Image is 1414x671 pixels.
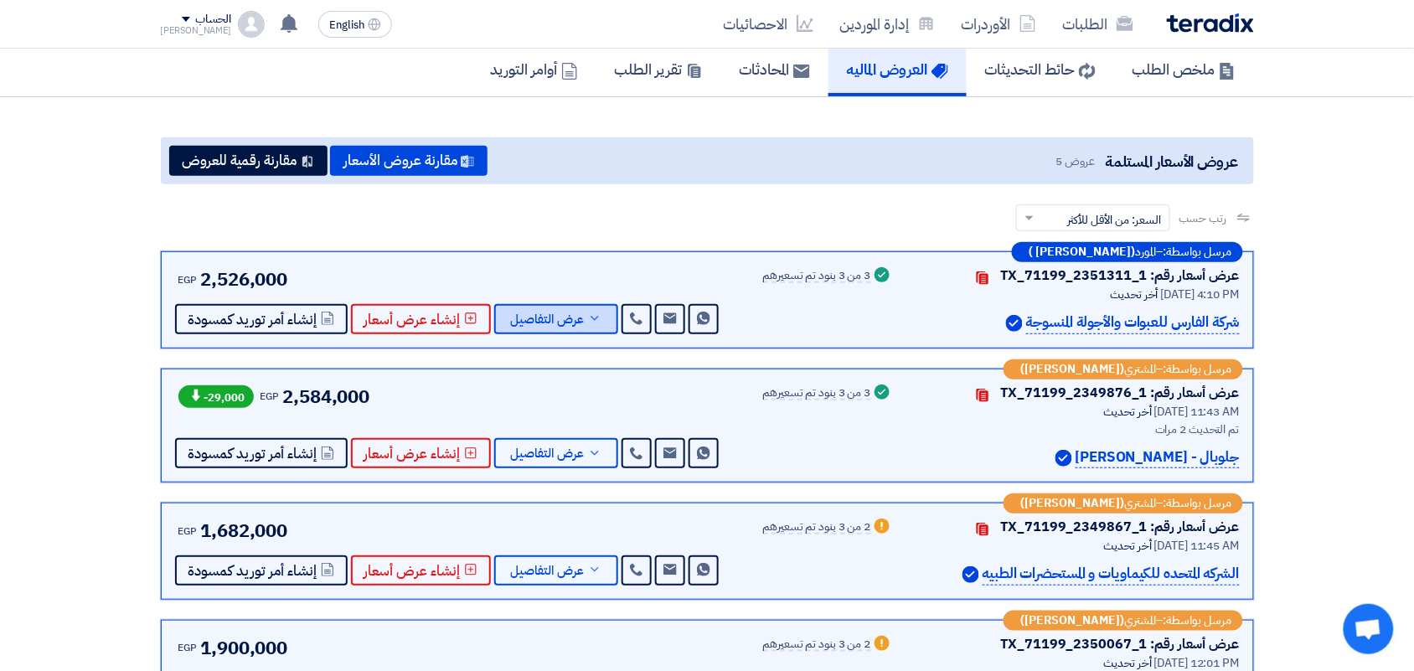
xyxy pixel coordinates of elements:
span: السعر: من الأقل للأكثر [1067,211,1161,229]
div: عرض أسعار رقم: TX_71199_2350067_1 [1001,634,1240,654]
span: أخر تحديث [1104,537,1152,555]
img: Verified Account [962,566,979,583]
h5: ملخص الطلب [1133,59,1236,79]
span: 1,900,000 [200,634,287,662]
span: المشتري [1125,364,1157,375]
button: عرض التفاصيل [494,304,618,334]
span: مرسل بواسطة: [1164,615,1232,627]
button: عرض التفاصيل [494,438,618,468]
div: 2 من 3 بنود تم تسعيرهم [763,521,871,534]
a: الاحصائيات [710,4,827,44]
button: إنشاء عرض أسعار [351,438,491,468]
span: English [329,19,364,31]
a: الأوردرات [948,4,1050,44]
div: 3 من 3 بنود تم تسعيرهم [763,387,871,400]
div: تم التحديث 2 مرات [913,421,1240,438]
div: – [1004,359,1243,379]
span: مرسل بواسطة: [1164,246,1232,258]
span: [DATE] 4:10 PM [1161,286,1240,303]
div: 2 من 3 بنود تم تسعيرهم [763,638,871,652]
div: عرض أسعار رقم: TX_71199_2349867_1 [1001,517,1240,537]
span: EGP [178,272,198,287]
button: إنشاء عرض أسعار [351,304,491,334]
span: المورد [1136,246,1157,258]
a: أوامر التوريد [472,43,596,96]
span: إنشاء أمر توريد كمسودة [188,565,317,577]
p: جلوبال - [PERSON_NAME] [1076,446,1240,469]
b: ([PERSON_NAME] ) [1030,246,1136,258]
a: المحادثات [721,43,828,96]
span: [DATE] 11:45 AM [1154,537,1240,555]
span: عرض التفاصيل [511,313,585,326]
button: إنشاء أمر توريد كمسودة [175,438,348,468]
button: إنشاء أمر توريد كمسودة [175,304,348,334]
h5: العروض الماليه [847,59,948,79]
span: رتب حسب [1179,209,1226,227]
button: مقارنة رقمية للعروض [169,146,328,176]
span: إنشاء أمر توريد كمسودة [188,313,317,326]
div: 3 من 3 بنود تم تسعيرهم [763,270,871,283]
img: Verified Account [1006,315,1023,332]
span: عروض 5 [1056,152,1095,170]
h5: أوامر التوريد [491,59,578,79]
span: عروض الأسعار المستلمة [1105,150,1238,173]
button: عرض التفاصيل [494,555,618,586]
button: إنشاء أمر توريد كمسودة [175,555,348,586]
button: English [318,11,392,38]
h5: المحادثات [740,59,810,79]
span: إنشاء أمر توريد كمسودة [188,447,317,460]
div: عرض أسعار رقم: TX_71199_2351311_1 [1001,266,1240,286]
span: 1,682,000 [200,517,287,545]
span: عرض التفاصيل [511,447,585,460]
span: مرسل بواسطة: [1164,364,1232,375]
h5: تقرير الطلب [615,59,703,79]
button: مقارنة عروض الأسعار [330,146,488,176]
div: – [1004,493,1243,514]
div: الحساب [195,13,231,27]
img: profile_test.png [238,11,265,38]
span: EGP [178,640,198,655]
div: – [1012,242,1243,262]
span: 2,584,000 [282,383,369,410]
div: عرض أسعار رقم: TX_71199_2349876_1 [1001,383,1240,403]
b: ([PERSON_NAME]) [1021,364,1125,375]
span: المشتري [1125,498,1157,509]
h5: حائط التحديثات [985,59,1096,79]
div: – [1004,611,1243,631]
img: Verified Account [1055,450,1072,467]
a: الطلبات [1050,4,1147,44]
div: [PERSON_NAME] [161,26,232,35]
p: شركة الفارس للعبوات والأجولة المنسوجة [1026,312,1240,334]
a: إدارة الموردين [827,4,948,44]
b: ([PERSON_NAME]) [1021,615,1125,627]
a: Open chat [1344,604,1394,654]
span: أخر تحديث [1104,403,1152,421]
button: إنشاء عرض أسعار [351,555,491,586]
span: مرسل بواسطة: [1164,498,1232,509]
a: تقرير الطلب [596,43,721,96]
a: ملخص الطلب [1114,43,1254,96]
span: عرض التفاصيل [511,565,585,577]
span: إنشاء عرض أسعار [364,447,461,460]
img: Teradix logo [1167,13,1254,33]
span: EGP [178,524,198,539]
span: EGP [261,389,280,404]
b: ([PERSON_NAME]) [1021,498,1125,509]
span: [DATE] 11:43 AM [1154,403,1240,421]
span: 2,526,000 [200,266,287,293]
a: حائط التحديثات [967,43,1114,96]
span: إنشاء عرض أسعار [364,313,461,326]
p: الشركه المتحده للكيماويات و المستحضرات الطبيه [983,563,1240,586]
span: -29,000 [178,385,254,408]
span: أخر تحديث [1111,286,1159,303]
span: المشتري [1125,615,1157,627]
span: إنشاء عرض أسعار [364,565,461,577]
a: العروض الماليه [828,43,967,96]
